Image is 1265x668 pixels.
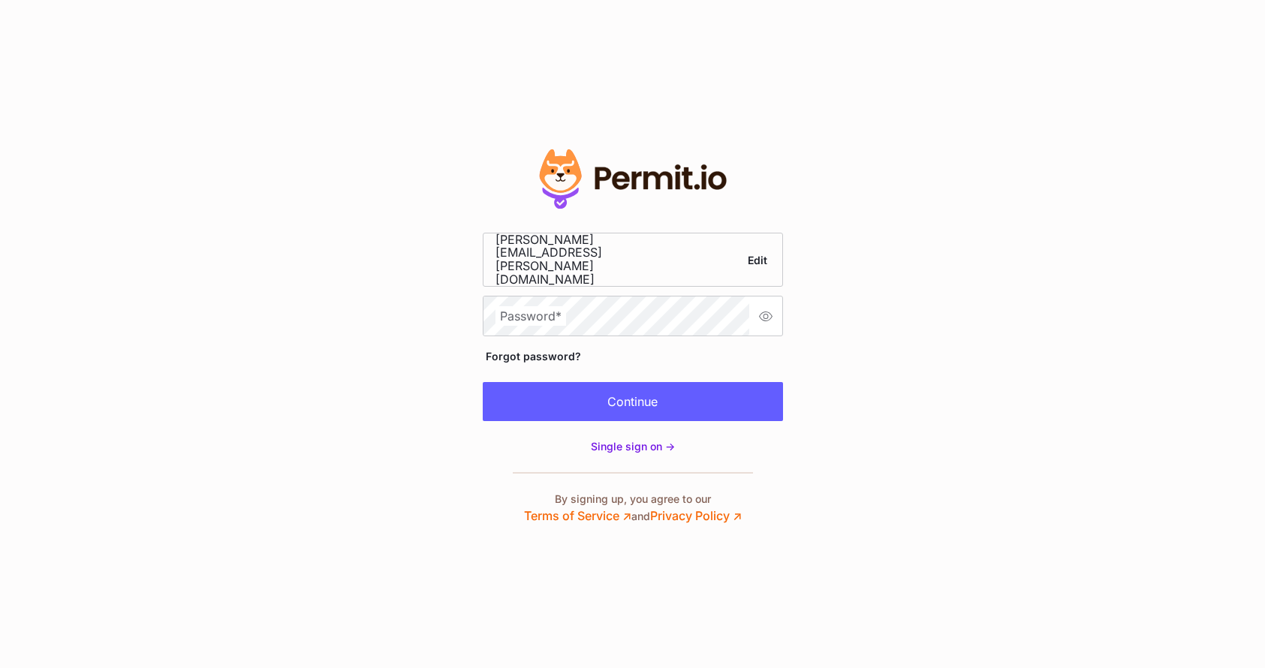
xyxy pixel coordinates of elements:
[650,508,742,523] a: Privacy Policy ↗
[483,347,584,366] a: Forgot password?
[591,440,675,453] span: Single sign on ->
[745,249,770,271] a: Edit email address
[483,382,783,421] button: Continue
[495,233,683,286] span: [PERSON_NAME][EMAIL_ADDRESS][PERSON_NAME][DOMAIN_NAME]
[591,439,675,454] a: Single sign on ->
[524,492,742,525] p: By signing up, you agree to our and
[524,508,631,523] a: Terms of Service ↗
